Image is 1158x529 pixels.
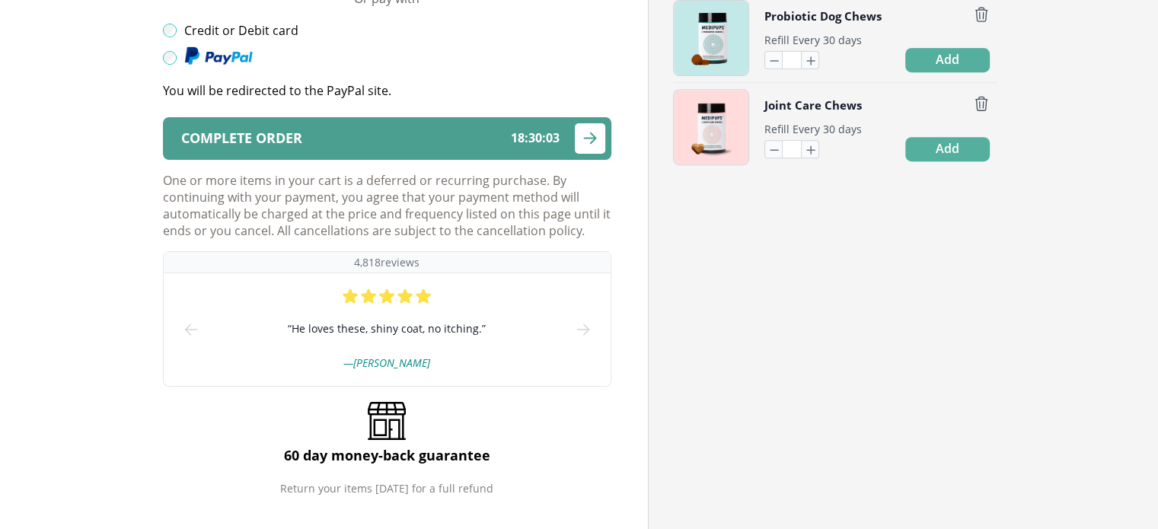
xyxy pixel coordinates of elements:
[343,355,430,370] span: — [PERSON_NAME]
[764,6,882,27] button: Probiotic Dog Chews
[764,95,862,116] button: Joint Care Chews
[764,33,862,47] span: Refill Every 30 days
[764,122,862,136] span: Refill Every 30 days
[905,137,990,161] button: Add
[288,320,486,337] span: “ He loves these, shiny coat, no itching. ”
[280,481,493,496] p: Return your items [DATE] for a full refund
[511,131,560,145] span: 18 : 30 : 03
[163,82,611,99] p: You will be redirected to the PayPal site.
[354,255,419,269] p: 4,818 reviews
[674,90,748,164] img: Joint Care Chews
[574,273,592,386] button: next-slide
[674,1,748,75] img: Probiotic Dog Chews
[184,22,298,39] label: Credit or Debit card
[182,273,200,386] button: prev-slide
[163,117,611,160] button: Complete order18:30:03
[905,48,990,72] button: Add
[181,131,302,145] span: Complete order
[163,172,611,239] p: One or more items in your cart is a deferred or recurring purchase. By continuing with your payme...
[284,446,490,464] h1: 60 day money-back guarantee
[184,46,253,66] img: Paypal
